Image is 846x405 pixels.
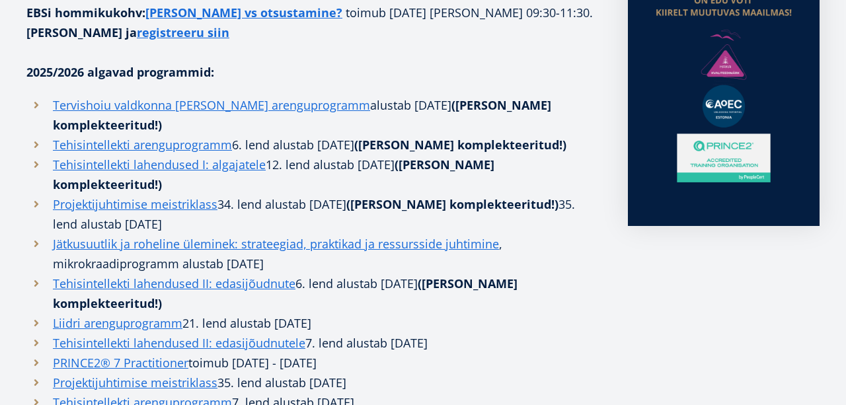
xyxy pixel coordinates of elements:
a: Tehisintellekti lahendused II: edasijõudnutele [53,333,305,353]
li: 35. lend alustab [DATE] [26,373,601,392]
strong: [PERSON_NAME] ja [26,24,229,40]
a: Projektijuhtimise meistriklass [53,373,217,392]
li: 7. lend alustab [DATE] [26,333,601,353]
a: Projektijuhtimise meistriklass [53,194,217,214]
strong: EBSi hommikukohv: [26,5,346,20]
a: Tervishoiu valdkonna [PERSON_NAME] arenguprogramm [53,95,370,115]
li: toimub [DATE] - [DATE] [26,353,601,373]
li: 6. lend alustab [DATE] [26,274,601,313]
a: Jätkusuutlik ja roheline üleminek: strateegiad, praktikad ja ressursside juhtimine [53,234,499,254]
li: 12. lend alustab [DATE] [26,155,601,194]
li: alustab [DATE] [26,95,601,135]
li: 34. lend alustab [DATE] 35. lend alustab [DATE] [26,194,601,234]
li: 6. lend alustab [DATE] [26,135,601,155]
p: toimub [DATE] [PERSON_NAME] 09:30-11:30. [26,3,601,42]
a: Tehisintellekti arenguprogramm [53,135,232,155]
a: Tehisintellekti lahendused II: edasijõudnute [53,274,295,293]
a: Tehisintellekti lahendused I: algajatele [53,155,266,174]
li: , mikrokraadiprogramm alustab [DATE] [26,234,601,274]
a: registreeru siin [137,22,229,42]
a: PRINCE2® 7 Practitioner [53,353,188,373]
li: 21. lend alustab [DATE] [26,313,601,333]
strong: ([PERSON_NAME] komplekteeritud!) [346,196,558,212]
a: Liidri arenguprogramm [53,313,182,333]
strong: ([PERSON_NAME] komplekteeritud!) [354,137,566,153]
strong: 2025/2026 algavad programmid: [26,64,214,80]
a: [PERSON_NAME] vs otsustamine? [145,3,342,22]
